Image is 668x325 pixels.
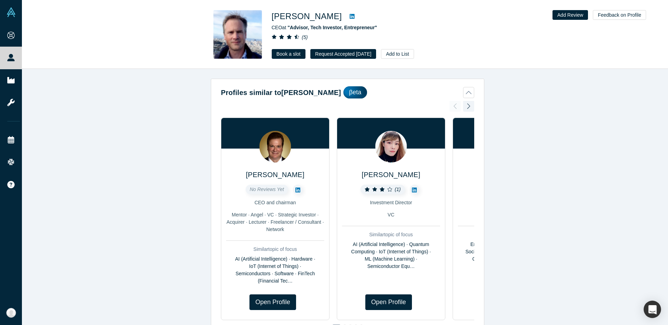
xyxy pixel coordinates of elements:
div: Similar topic of focus [342,231,440,238]
div: Enterprise Product Management · Social Enterprise · Business Strategy · CleanTech (Clean Technolo... [458,241,556,270]
a: Book a slot [272,49,305,59]
span: CEO at [272,25,377,30]
i: ( 5 ) [302,34,308,40]
img: Richard J. Geruson's Profile Image [259,131,291,162]
div: Similar topic of focus [458,231,556,238]
button: Feedback on Profile [593,10,646,20]
div: AI (Artificial Intelligence) · Quantum Computing · IoT (Internet of Things) · ML (Machine Learnin... [342,241,440,270]
img: Jasmine Zhang's Profile Image [375,131,407,162]
a: [PERSON_NAME] [246,171,304,179]
div: Similar topic of focus [226,246,324,253]
h1: [PERSON_NAME] [272,10,342,23]
a: "Advisor, Tech Investor, Entrepreneur" [287,25,377,30]
a: Open Profile [249,294,296,310]
img: Suhan Lee's Account [6,308,16,318]
img: Alchemist Vault Logo [6,7,16,17]
a: Open Profile [365,294,412,310]
div: Mentor · Angel · VC · Strategic Investor · Acquirer · Lecturer · Freelancer / Consultant · Network [226,211,324,233]
div: Mentor [458,211,556,219]
span: Investment Director [370,200,412,205]
div: AI (Artificial Intelligence) · Hardware · IoT (Internet of Things) · Semiconductors · Software · ... [226,255,324,285]
span: No Reviews Yet [250,187,284,192]
img: Thomas Vogel's Profile Image [213,10,262,59]
div: VC [342,211,440,219]
button: Request Accepted [DATE] [310,49,376,59]
div: βeta [343,86,367,98]
button: Profiles similar to[PERSON_NAME]βeta [221,86,474,98]
span: CEO and chairman [254,200,296,205]
h2: Profiles similar to [PERSON_NAME] [221,87,341,98]
i: ( 1 ) [395,187,401,192]
button: Add Review [552,10,588,20]
button: Add to List [381,49,414,59]
a: [PERSON_NAME] [362,171,420,179]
